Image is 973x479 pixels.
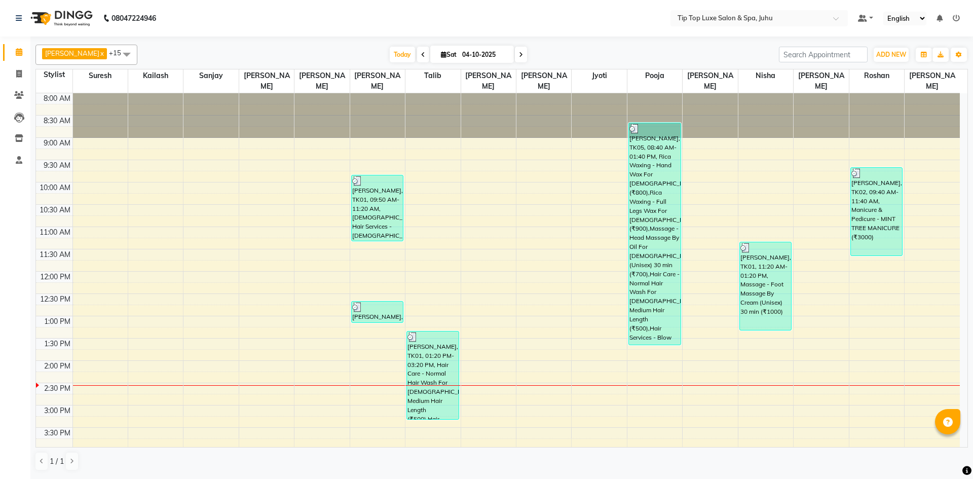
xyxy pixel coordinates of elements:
[42,316,72,327] div: 1:00 PM
[42,116,72,126] div: 8:30 AM
[352,302,403,322] div: [PERSON_NAME], TK04, 12:40 PM-01:10 PM, Groom Services - [PERSON_NAME] Trimming (₹200)
[38,227,72,238] div: 11:00 AM
[38,182,72,193] div: 10:00 AM
[876,51,906,58] span: ADD NEW
[111,4,156,32] b: 08047224946
[42,383,72,394] div: 2:30 PM
[294,69,349,93] span: [PERSON_NAME]
[38,272,72,282] div: 12:00 PM
[352,175,403,241] div: [PERSON_NAME], TK01, 09:50 AM-11:20 AM, [DEMOGRAPHIC_DATA] Hair Services - [DEMOGRAPHIC_DATA] Hai...
[42,406,72,416] div: 3:00 PM
[438,51,459,58] span: Sat
[849,69,904,82] span: Roshan
[42,138,72,149] div: 9:00 AM
[42,361,72,372] div: 2:00 PM
[407,331,459,419] div: [PERSON_NAME], TK01, 01:20 PM-03:20 PM, Hair Care - Normal Hair Wash For [DEMOGRAPHIC_DATA] Mediu...
[905,69,960,93] span: [PERSON_NAME]
[683,69,737,93] span: [PERSON_NAME]
[183,69,238,82] span: Sanjay
[38,205,72,215] div: 10:30 AM
[128,69,183,82] span: Kailash
[572,69,626,82] span: Jyoti
[629,123,681,345] div: [PERSON_NAME], TK05, 08:40 AM-01:40 PM, Rica Waxing - Hand Wax For [DEMOGRAPHIC_DATA] (₹800),Rica...
[516,69,571,93] span: [PERSON_NAME]
[930,438,963,469] iframe: chat widget
[405,69,460,82] span: Talib
[73,69,128,82] span: Suresh
[42,160,72,171] div: 9:30 AM
[874,48,909,62] button: ADD NEW
[738,69,793,82] span: Nisha
[740,242,792,330] div: [PERSON_NAME], TK01, 11:20 AM-01:20 PM, Massage - Foot Massage By Cream (Unisex) 30 min (₹1000)
[42,428,72,438] div: 3:30 PM
[50,456,64,467] span: 1 / 1
[38,294,72,305] div: 12:30 PM
[459,47,510,62] input: 2025-10-04
[390,47,415,62] span: Today
[350,69,405,93] span: [PERSON_NAME]
[627,69,682,82] span: Pooja
[42,93,72,104] div: 8:00 AM
[239,69,294,93] span: [PERSON_NAME]
[26,4,95,32] img: logo
[36,69,72,80] div: Stylist
[42,339,72,349] div: 1:30 PM
[779,47,868,62] input: Search Appointment
[794,69,848,93] span: [PERSON_NAME]
[461,69,516,93] span: [PERSON_NAME]
[109,49,129,57] span: +15
[45,49,99,57] span: [PERSON_NAME]
[99,49,104,57] a: x
[851,168,903,255] div: [PERSON_NAME], TK02, 09:40 AM-11:40 AM, Manicure & Pedicure - MINT TREE MANICURE (₹3000)
[38,249,72,260] div: 11:30 AM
